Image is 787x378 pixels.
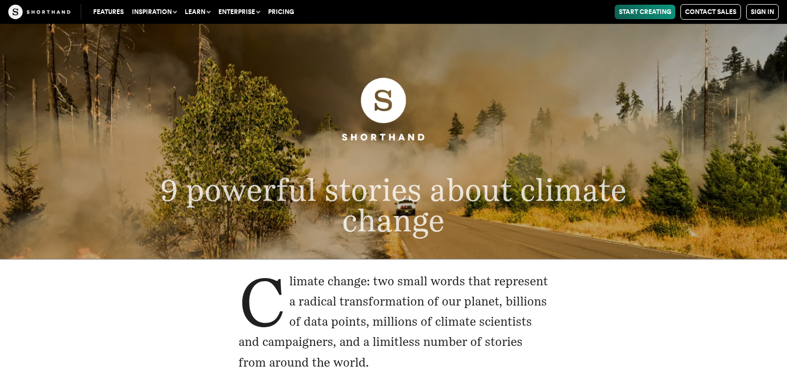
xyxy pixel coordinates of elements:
[128,5,181,19] button: Inspiration
[680,4,741,20] a: Contact Sales
[89,5,128,19] a: Features
[615,5,675,19] a: Start Creating
[239,271,549,372] p: Climate change: two small words that represent a radical transformation of our planet, billions o...
[181,5,214,19] button: Learn
[214,5,264,19] button: Enterprise
[746,4,779,20] a: Sign in
[264,5,298,19] a: Pricing
[160,171,627,239] span: 9 powerful stories about climate change
[8,5,70,19] img: The Craft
